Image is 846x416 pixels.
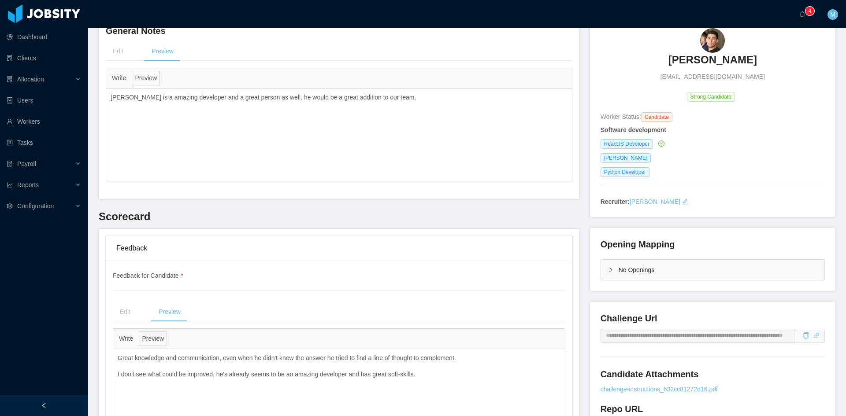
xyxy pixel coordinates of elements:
[700,28,725,53] img: 25ca4f0e-f7a7-4a63-ae14-1368e4eb8c27_668bf41387f23-90w.png
[601,153,651,163] span: [PERSON_NAME]
[139,331,167,346] button: Preview
[132,71,160,85] button: Preview
[7,28,81,46] a: icon: pie-chartDashboard
[682,199,688,205] i: icon: edit
[601,312,825,324] h4: Challenge Url
[7,134,81,151] a: icon: profileTasks
[601,126,666,133] strong: Software development
[7,203,13,209] i: icon: setting
[803,332,809,339] i: icon: copy
[641,112,672,122] span: Candidate
[601,403,825,415] h4: Repo URL
[17,160,36,167] span: Payroll
[668,53,757,72] a: [PERSON_NAME]
[7,49,81,67] a: icon: auditClients
[601,198,630,205] strong: Recruiter:
[687,92,735,102] span: Strong Candidate
[601,385,825,394] a: challenge-instructions_632cc81272d16.pdf
[7,113,81,130] a: icon: userWorkers
[17,202,54,210] span: Configuration
[17,76,44,83] span: Allocation
[116,236,562,261] div: Feedback
[660,72,765,81] span: [EMAIL_ADDRESS][DOMAIN_NAME]
[7,161,13,167] i: icon: file-protect
[658,140,664,147] i: icon: check-circle
[17,181,39,188] span: Reports
[145,41,181,61] div: Preview
[803,331,809,340] div: Copy
[809,7,812,15] p: 4
[109,71,129,85] button: Write
[657,140,664,147] a: icon: check-circle
[99,210,579,224] h3: Scorecard
[7,76,13,82] i: icon: solution
[7,182,13,188] i: icon: line-chart
[113,302,137,322] div: Edit
[7,92,81,109] a: icon: robotUsers
[601,113,641,120] span: Worker Status:
[116,331,136,346] button: Write
[799,11,805,17] i: icon: bell
[813,332,820,339] a: icon: link
[106,41,130,61] div: Edit
[813,332,820,339] i: icon: link
[118,353,560,363] p: Great knowledge and communication, even when he didn't knew the answer he tried to find a line of...
[118,370,560,379] p: I don't see what could be improved, he's already seems to be an amazing developer and has great s...
[601,260,824,280] div: icon: rightNo Openings
[630,198,680,205] a: [PERSON_NAME]
[601,167,649,177] span: Python Developer
[668,53,757,67] h3: [PERSON_NAME]
[601,368,825,380] h4: Candidate Attachments
[152,302,188,322] div: Preview
[601,139,653,149] span: ReactJS Developer
[830,9,835,20] span: M
[113,272,183,279] span: Feedback for Candidate
[608,267,613,272] i: icon: right
[111,93,568,102] p: [PERSON_NAME] is a amazing developer and a great person as well, he would be a great addition to ...
[601,238,675,250] h4: Opening Mapping
[106,25,572,37] h4: General Notes
[805,7,814,15] sup: 4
